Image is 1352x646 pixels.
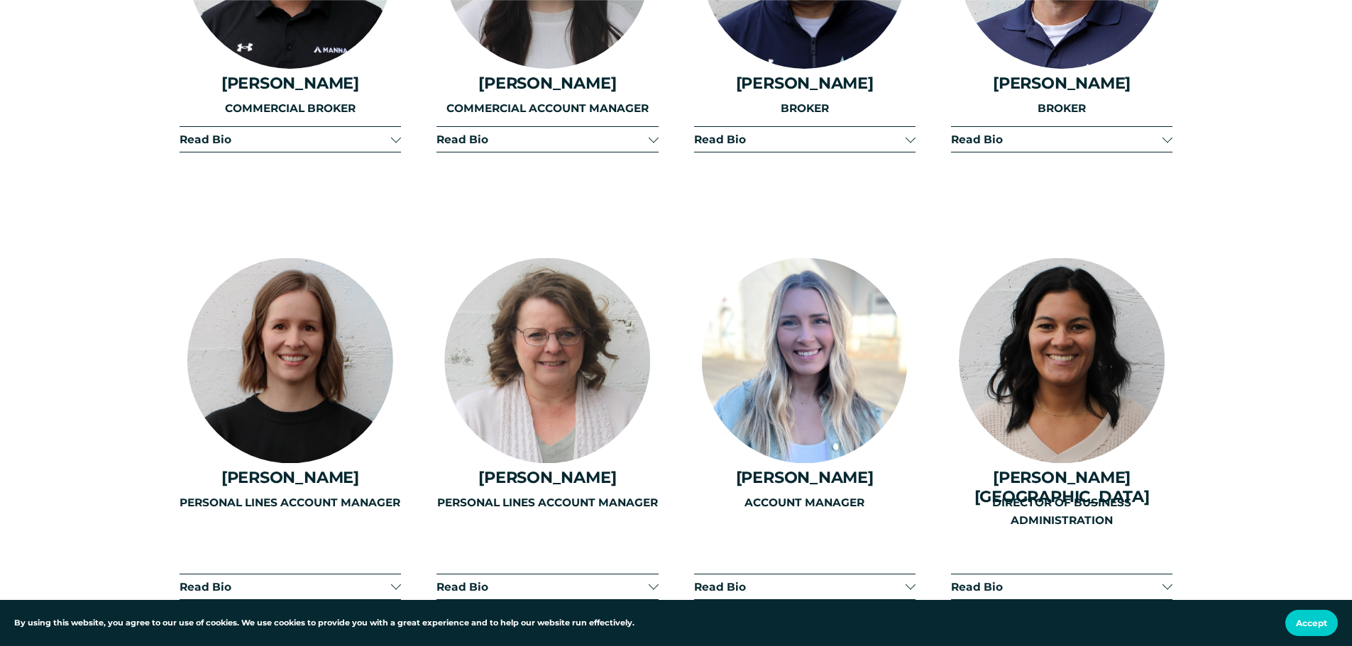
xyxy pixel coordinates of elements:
[436,127,658,152] button: Read Bio
[951,100,1172,118] p: BROKER
[694,133,906,146] span: Read Bio
[180,100,401,118] p: COMMERCIAL BROKER
[1296,618,1327,628] span: Accept
[180,133,391,146] span: Read Bio
[436,468,658,486] h4: [PERSON_NAME]
[180,74,401,92] h4: [PERSON_NAME]
[436,100,658,118] p: COMMERCIAL ACCOUNT MANAGER
[951,580,1163,594] span: Read Bio
[14,617,634,630] p: By using this website, you agree to our use of cookies. We use cookies to provide you with a grea...
[694,74,916,92] h4: [PERSON_NAME]
[951,127,1172,152] button: Read Bio
[951,574,1172,599] button: Read Bio
[951,133,1163,146] span: Read Bio
[951,74,1172,92] h4: [PERSON_NAME]
[951,468,1172,505] h4: [PERSON_NAME][GEOGRAPHIC_DATA]
[951,494,1172,529] p: DIRECTOR OF BUSINESS ADMINISTRATION
[694,468,916,486] h4: [PERSON_NAME]
[694,494,916,512] p: ACCOUNT MANAGER
[436,133,648,146] span: Read Bio
[436,74,658,92] h4: [PERSON_NAME]
[694,100,916,118] p: BROKER
[1285,610,1338,636] button: Accept
[436,494,658,512] p: PERSONAL LINES ACCOUNT MANAGER
[180,127,401,152] button: Read Bio
[694,127,916,152] button: Read Bio
[180,468,401,486] h4: [PERSON_NAME]
[180,494,401,512] p: PERSONAL LINES ACCOUNT MANAGER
